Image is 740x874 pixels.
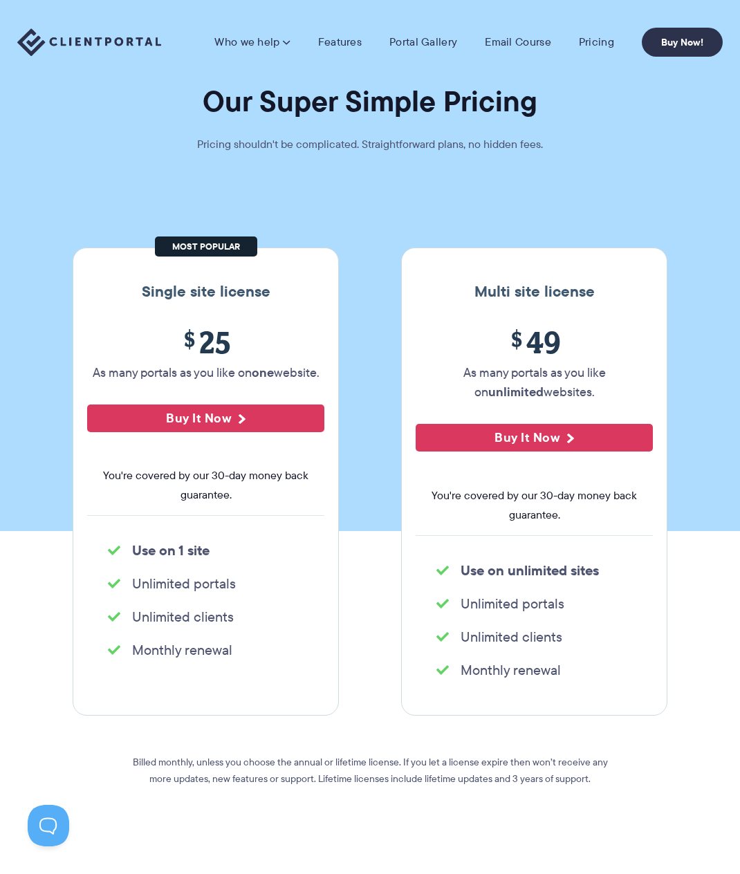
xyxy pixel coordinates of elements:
a: Buy Now! [642,28,723,57]
a: Email Course [485,35,551,49]
strong: Use on 1 site [132,540,210,561]
a: Features [318,35,362,49]
h3: Single site license [87,283,324,301]
p: Pricing shouldn't be complicated. Straightforward plans, no hidden fees. [163,137,577,152]
span: You're covered by our 30-day money back guarantee. [416,486,653,525]
strong: unlimited [488,382,544,401]
p: As many portals as you like on websites. [416,363,653,402]
a: Pricing [579,35,614,49]
iframe: Toggle Customer Support [28,805,69,846]
h1: Our Super Simple Pricing [10,83,730,120]
p: Billed monthly, unless you choose the annual or lifetime license. If you let a license expire the... [121,754,619,787]
button: Buy It Now [87,405,324,432]
h3: Multi site license [416,283,653,301]
li: Monthly renewal [108,640,304,660]
button: Buy It Now [416,424,653,452]
li: Unlimited portals [108,574,304,593]
li: Unlimited clients [436,627,632,647]
p: As many portals as you like on website. [87,363,324,382]
strong: Use on unlimited sites [461,560,599,581]
a: Portal Gallery [389,35,457,49]
strong: one [252,363,274,382]
span: You're covered by our 30-day money back guarantee. [87,466,324,505]
span: 49 [416,325,653,360]
a: Who we help [214,35,290,49]
li: Unlimited clients [108,607,304,626]
li: Unlimited portals [436,594,632,613]
li: Monthly renewal [436,660,632,680]
span: 25 [87,325,324,360]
